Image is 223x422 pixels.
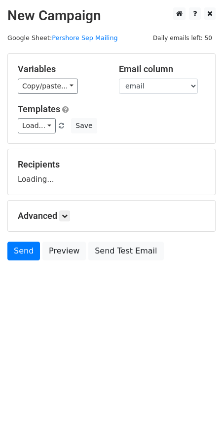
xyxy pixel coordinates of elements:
[149,33,216,43] span: Daily emails left: 50
[18,159,205,185] div: Loading...
[18,79,78,94] a: Copy/paste...
[7,242,40,260] a: Send
[42,242,86,260] a: Preview
[52,34,117,42] a: Pershore Sep Mailing
[7,34,118,42] small: Google Sheet:
[18,64,104,75] h5: Variables
[18,104,60,114] a: Templates
[88,242,163,260] a: Send Test Email
[18,159,205,170] h5: Recipients
[7,7,216,24] h2: New Campaign
[119,64,205,75] h5: Email column
[18,211,205,221] h5: Advanced
[71,118,97,133] button: Save
[18,118,56,133] a: Load...
[149,34,216,42] a: Daily emails left: 50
